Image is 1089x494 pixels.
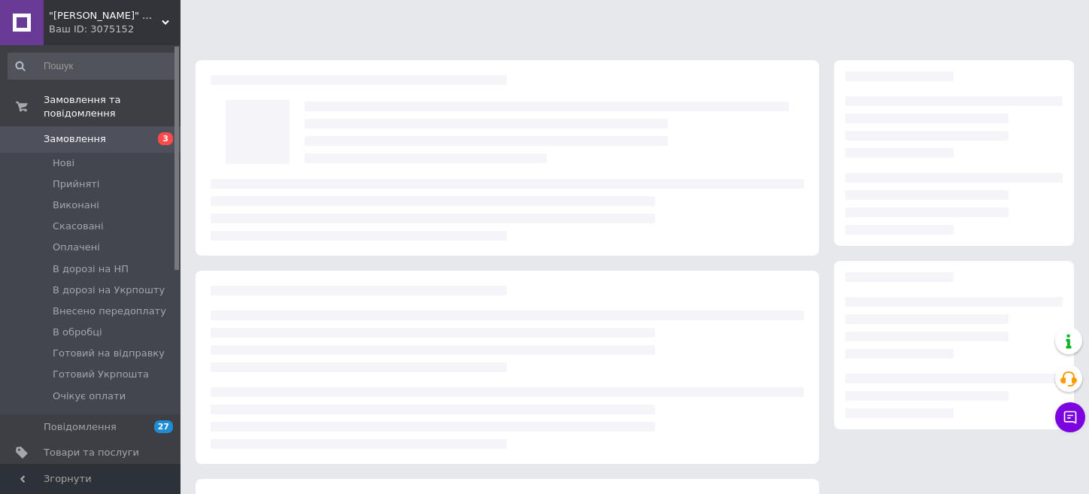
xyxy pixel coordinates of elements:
input: Пошук [8,53,177,80]
span: Замовлення та повідомлення [44,93,180,120]
span: Готовий Укрпошта [53,368,149,381]
span: Готовий на відправку [53,347,165,360]
span: 3 [158,132,173,145]
div: Ваш ID: 3075152 [49,23,180,36]
span: Замовлення [44,132,106,146]
span: Внесено передоплату [53,305,166,318]
span: Прийняті [53,177,99,191]
span: В дорозі на НП [53,262,129,276]
span: Оплачені [53,241,100,254]
span: 27 [154,420,173,433]
span: Нові [53,156,74,170]
button: Чат з покупцем [1055,402,1085,432]
span: Очікує оплати [53,389,126,403]
span: Повідомлення [44,420,117,434]
span: Скасовані [53,220,104,233]
span: В дорозі на Укрпошту [53,283,165,297]
span: "Mister Alex" — інтернет-магазин чоловічого одягу [49,9,162,23]
span: В обробці [53,326,102,339]
span: Товари та послуги [44,446,139,459]
span: Виконані [53,199,99,212]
